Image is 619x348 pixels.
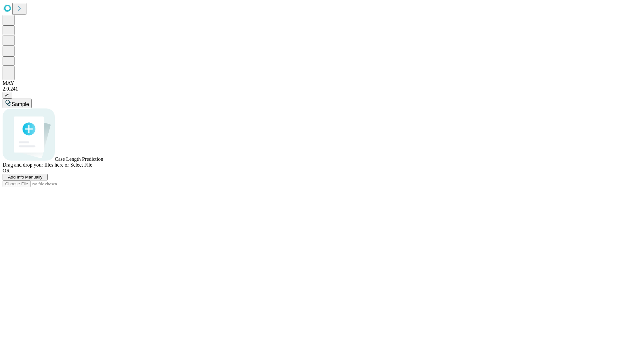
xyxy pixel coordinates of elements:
span: Drag and drop your files here or [3,162,69,168]
span: OR [3,168,10,173]
button: Add Info Manually [3,174,48,180]
span: Select File [70,162,92,168]
button: @ [3,92,12,99]
span: Case Length Prediction [55,156,103,162]
div: 2.0.241 [3,86,616,92]
div: MAY [3,80,616,86]
span: Sample [12,101,29,107]
span: Add Info Manually [8,175,43,179]
button: Sample [3,99,32,108]
span: @ [5,93,10,98]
